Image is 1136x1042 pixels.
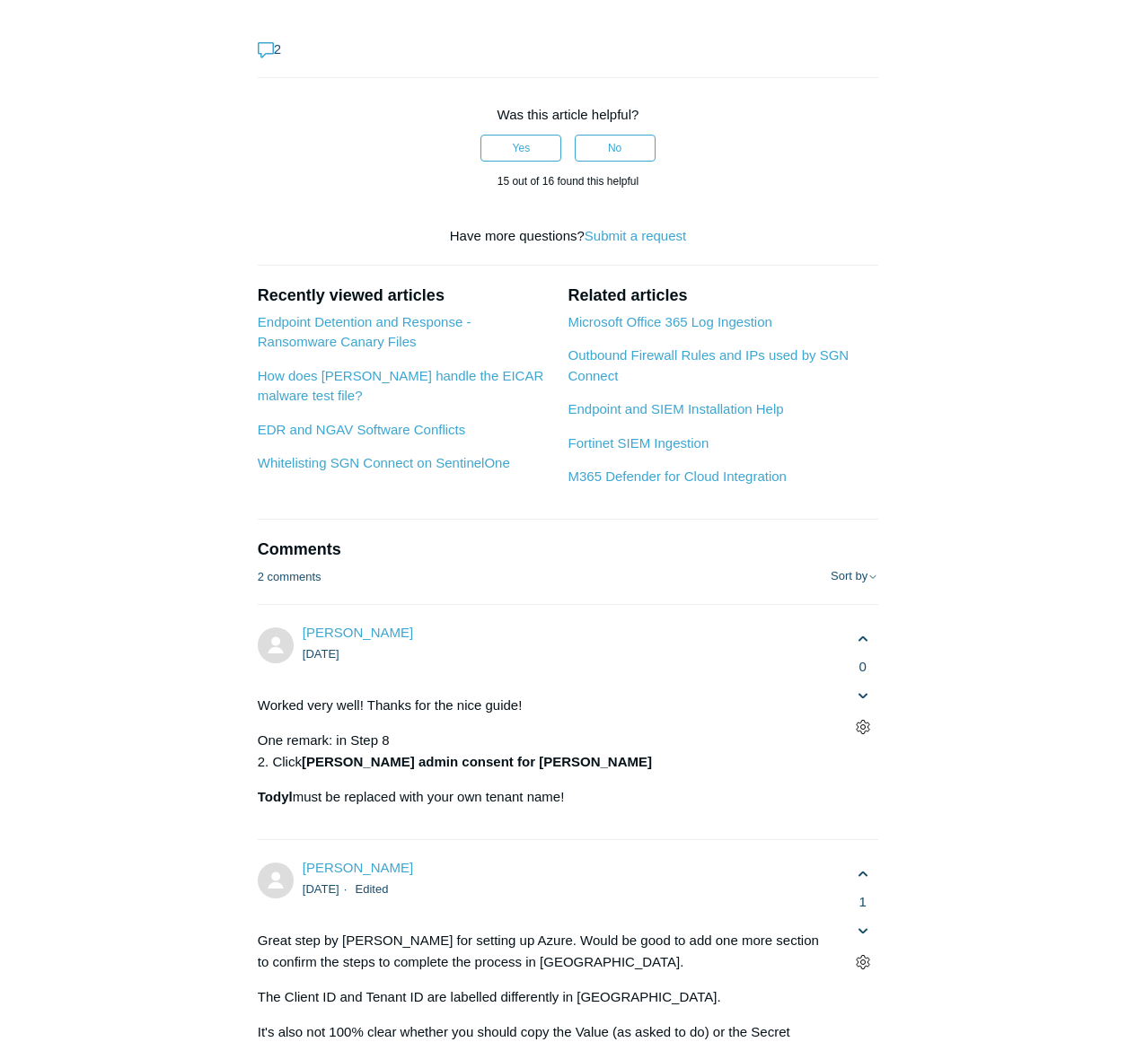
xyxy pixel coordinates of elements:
p: must be replaced with your own tenant name! [258,786,829,808]
strong: [PERSON_NAME] admin consent for [PERSON_NAME] [302,754,652,769]
a: Microsoft Office 365 Log Ingestion [568,314,771,329]
time: 08/23/2021, 04:44 [303,882,339,896]
span: 1 [847,892,878,913]
h2: Related articles [568,284,878,308]
button: This comment was helpful [847,623,878,654]
a: Outbound Firewall Rules and IPs used by SGN Connect [568,347,849,383]
span: 0 [847,657,878,678]
button: Comment actions [847,947,878,978]
a: How does [PERSON_NAME] handle the EICAR malware test file? [258,368,543,404]
a: Endpoint and SIEM Installation Help [568,401,783,416]
li: Edited [356,882,389,896]
button: This article was helpful [480,135,561,162]
span: Stuart Brown [303,860,413,875]
a: Whitelisting SGN Connect on SentinelOne [258,455,510,470]
span: Erwin Geirnaert [303,625,413,640]
span: Was this article helpful? [498,107,639,122]
span: 2 [258,41,281,57]
a: [PERSON_NAME] [303,860,413,875]
button: This comment was helpful [847,858,878,889]
p: The Client ID and Tenant ID are labelled differently in [GEOGRAPHIC_DATA]. [258,986,829,1008]
time: 06/07/2021, 11:45 [303,647,339,661]
a: Fortinet SIEM Ingestion [568,435,709,451]
a: Endpoint Detention and Response - Ransomware Canary Files [258,314,471,350]
button: This comment was not helpful [847,680,878,712]
a: M365 Defender for Cloud Integration [568,468,786,484]
button: Sort by [831,570,878,583]
a: [PERSON_NAME] [303,625,413,640]
button: This article was not helpful [575,135,656,162]
p: 2 comments [258,568,321,586]
div: Have more questions? [258,226,878,247]
p: Great step by [PERSON_NAME] for setting up Azure. Would be good to add one more section to confir... [258,930,829,973]
button: Comment actions [847,712,878,743]
button: This comment was not helpful [847,915,878,947]
p: Worked very well! Thanks for the nice guide! [258,695,829,716]
span: 15 out of 16 found this helpful [498,175,638,188]
p: One remark: in Step 8 2. Click [258,730,829,773]
h2: Recently viewed articles [258,284,550,308]
strong: Todyl [258,789,293,804]
h2: Comments [258,538,878,562]
a: Submit a request [585,228,686,243]
a: EDR and NGAV Software Conflicts [258,422,465,437]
